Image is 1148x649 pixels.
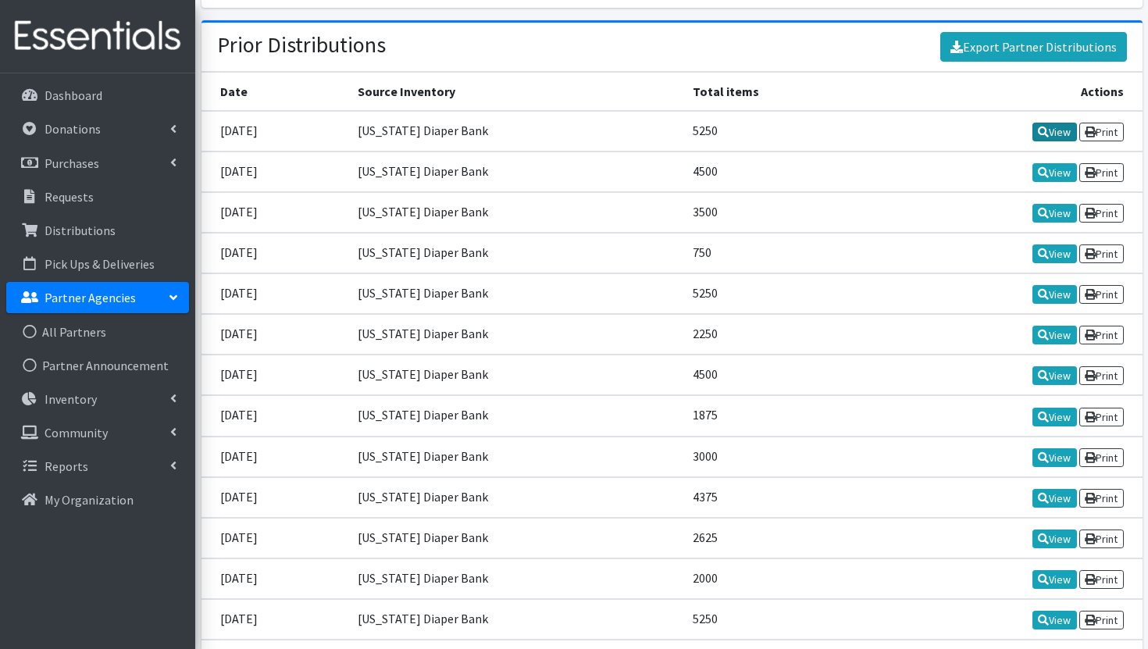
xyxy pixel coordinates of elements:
a: View [1032,611,1077,629]
td: 2625 [683,518,875,558]
td: [US_STATE] Diaper Bank [348,558,683,599]
td: 3000 [683,437,875,477]
a: View [1032,530,1077,548]
p: Reports [45,458,88,474]
a: Reports [6,451,189,482]
p: My Organization [45,492,134,508]
a: Dashboard [6,80,189,111]
a: Print [1079,611,1124,629]
td: [US_STATE] Diaper Bank [348,477,683,518]
td: [DATE] [201,395,349,436]
th: Date [201,72,349,111]
td: 3500 [683,192,875,233]
td: [DATE] [201,233,349,273]
a: View [1032,326,1077,344]
a: Export Partner Distributions [940,32,1127,62]
p: Pick Ups & Deliveries [45,256,155,272]
a: Print [1079,326,1124,344]
td: [US_STATE] Diaper Bank [348,355,683,395]
a: View [1032,570,1077,589]
td: [US_STATE] Diaper Bank [348,395,683,436]
p: Donations [45,121,101,137]
td: 5250 [683,273,875,314]
h2: Prior Distributions [217,32,386,59]
td: 4500 [683,152,875,192]
p: Purchases [45,155,99,171]
a: Print [1079,285,1124,304]
a: View [1032,285,1077,304]
td: 1875 [683,395,875,436]
td: 2250 [683,314,875,355]
td: [US_STATE] Diaper Bank [348,518,683,558]
td: [DATE] [201,599,349,640]
a: Print [1079,489,1124,508]
td: [US_STATE] Diaper Bank [348,437,683,477]
td: 4500 [683,355,875,395]
td: [DATE] [201,558,349,599]
a: Print [1079,408,1124,426]
td: 4375 [683,477,875,518]
a: View [1032,244,1077,263]
a: Community [6,417,189,448]
td: 750 [683,233,875,273]
a: View [1032,123,1077,141]
td: [DATE] [201,152,349,192]
td: [US_STATE] Diaper Bank [348,273,683,314]
a: Partner Announcement [6,350,189,381]
a: Print [1079,244,1124,263]
a: View [1032,448,1077,467]
td: [DATE] [201,477,349,518]
td: [DATE] [201,355,349,395]
a: Print [1079,530,1124,548]
td: [DATE] [201,111,349,152]
td: [DATE] [201,314,349,355]
a: Print [1079,448,1124,467]
p: Partner Agencies [45,290,136,305]
td: [US_STATE] Diaper Bank [348,152,683,192]
td: [DATE] [201,273,349,314]
p: Community [45,425,108,440]
td: [DATE] [201,518,349,558]
a: Distributions [6,215,189,246]
td: [US_STATE] Diaper Bank [348,599,683,640]
th: Actions [875,72,1143,111]
a: Print [1079,204,1124,223]
a: Donations [6,113,189,144]
a: Print [1079,163,1124,182]
td: [US_STATE] Diaper Bank [348,233,683,273]
a: All Partners [6,316,189,348]
th: Total items [683,72,875,111]
a: Print [1079,366,1124,385]
td: [DATE] [201,192,349,233]
a: Pick Ups & Deliveries [6,248,189,280]
a: Partner Agencies [6,282,189,313]
a: Purchases [6,148,189,179]
a: Inventory [6,383,189,415]
img: HumanEssentials [6,10,189,62]
a: View [1032,204,1077,223]
a: Requests [6,181,189,212]
a: Print [1079,570,1124,589]
a: View [1032,489,1077,508]
th: Source Inventory [348,72,683,111]
a: View [1032,163,1077,182]
td: 5250 [683,599,875,640]
td: [DATE] [201,437,349,477]
td: 2000 [683,558,875,599]
a: View [1032,408,1077,426]
td: 5250 [683,111,875,152]
td: [US_STATE] Diaper Bank [348,314,683,355]
p: Requests [45,189,94,205]
td: [US_STATE] Diaper Bank [348,111,683,152]
a: Print [1079,123,1124,141]
p: Inventory [45,391,97,407]
p: Distributions [45,223,116,238]
a: View [1032,366,1077,385]
p: Dashboard [45,87,102,103]
td: [US_STATE] Diaper Bank [348,192,683,233]
a: My Organization [6,484,189,515]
